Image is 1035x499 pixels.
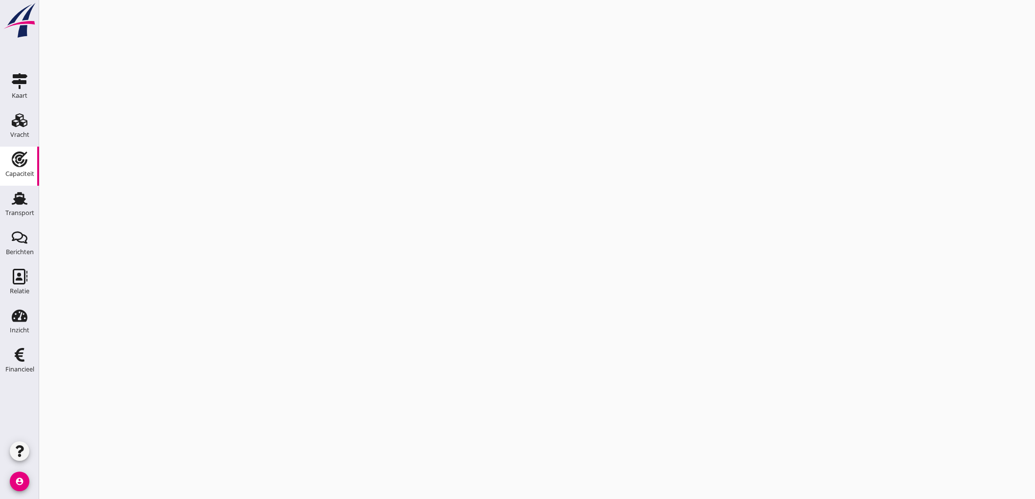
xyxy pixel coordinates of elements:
[12,92,27,99] div: Kaart
[5,366,34,372] div: Financieel
[10,327,29,333] div: Inzicht
[2,2,37,39] img: logo-small.a267ee39.svg
[6,249,34,255] div: Berichten
[5,210,34,216] div: Transport
[10,131,29,138] div: Vracht
[10,288,29,294] div: Relatie
[10,472,29,491] i: account_circle
[5,171,34,177] div: Capaciteit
